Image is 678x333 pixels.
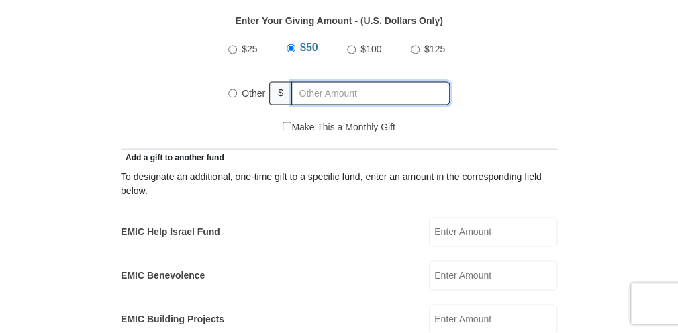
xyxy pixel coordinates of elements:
label: EMIC Building Projects [121,312,224,326]
input: Other Amount [291,81,450,105]
span: $125 [424,44,445,54]
input: Enter Amount [429,217,557,246]
label: EMIC Help Israel Fund [121,224,220,238]
span: $25 [242,44,257,54]
span: Other [242,88,265,99]
input: Make This a Monthly Gift [283,122,291,130]
label: EMIC Benevolence [121,268,205,282]
span: $ [269,81,292,105]
input: Enter Amount [429,260,557,290]
span: Add a gift to another fund [121,152,224,162]
label: Make This a Monthly Gift [283,120,395,134]
span: $100 [360,44,381,54]
span: $50 [300,42,318,53]
strong: Enter Your Giving Amount - (U.S. Dollars Only) [235,15,442,26]
div: To designate an additional, one-time gift to a specific fund, enter an amount in the correspondin... [121,169,557,197]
